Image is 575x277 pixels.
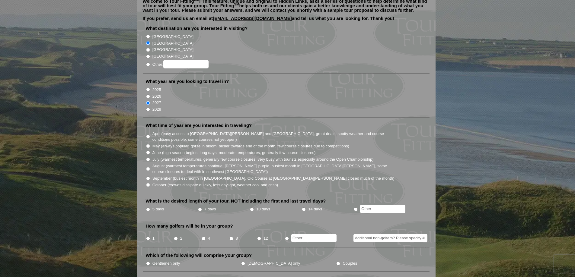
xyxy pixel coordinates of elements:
label: August (warmest temperatures continue, [PERSON_NAME] purple, busiest month in [GEOGRAPHIC_DATA][P... [152,163,395,175]
label: Couples [343,260,357,266]
label: June (high season begins, long days, moderate temperatures, generally few course closures) [152,150,316,156]
label: 12 [264,235,268,241]
label: What year are you looking to travel in? [146,78,229,84]
label: [GEOGRAPHIC_DATA] [152,47,193,53]
label: [GEOGRAPHIC_DATA] [152,53,193,59]
label: 2025 [152,87,161,93]
label: [DEMOGRAPHIC_DATA] only [248,260,300,266]
p: If you prefer, send us an email at and tell us what you are looking for. Thank you! [143,16,430,25]
label: 2026 [152,93,161,99]
input: Additional non-golfers? Please specify # [353,234,427,242]
label: What destination are you interested in visiting? [146,25,248,31]
label: 2027 [152,100,161,106]
label: What is the desired length of your tour, NOT including the first and last travel days? [146,198,326,204]
label: May (always popular, gorse in bloom, busier towards end of the month, few course closures due to ... [152,143,349,149]
label: July (warmest temperatures, generally few course closures, very busy with tourists especially aro... [152,156,374,162]
label: Other: [152,60,209,68]
input: Other [360,205,405,213]
label: 14 days [308,206,322,212]
label: Which of the following will comprise your group? [146,252,252,258]
label: Gentlemen only [152,260,180,266]
label: What time of year are you interested in traveling? [146,122,252,128]
sup: SM [234,2,239,6]
label: 2 [180,235,182,241]
label: 4 [208,235,210,241]
label: September (busiest month in [GEOGRAPHIC_DATA], Old Course at [GEOGRAPHIC_DATA][PERSON_NAME] close... [152,175,395,181]
label: [GEOGRAPHIC_DATA] [152,34,193,40]
input: Other [291,234,337,242]
label: 10 days [256,206,270,212]
label: How many golfers will be in your group? [146,223,233,229]
input: Other: [163,60,209,68]
label: 5 days [152,206,164,212]
label: 7 days [204,206,216,212]
label: October (crowds dissipate quickly, less daylight, weather cool and crisp) [152,182,278,188]
label: [GEOGRAPHIC_DATA] [152,40,193,46]
a: [EMAIL_ADDRESS][DOMAIN_NAME] [213,16,292,21]
label: 8 [236,235,238,241]
label: April (easy access to [GEOGRAPHIC_DATA][PERSON_NAME] and [GEOGRAPHIC_DATA], great deals, spotty w... [152,131,395,143]
label: 2028 [152,106,161,112]
label: 1 [152,235,155,241]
